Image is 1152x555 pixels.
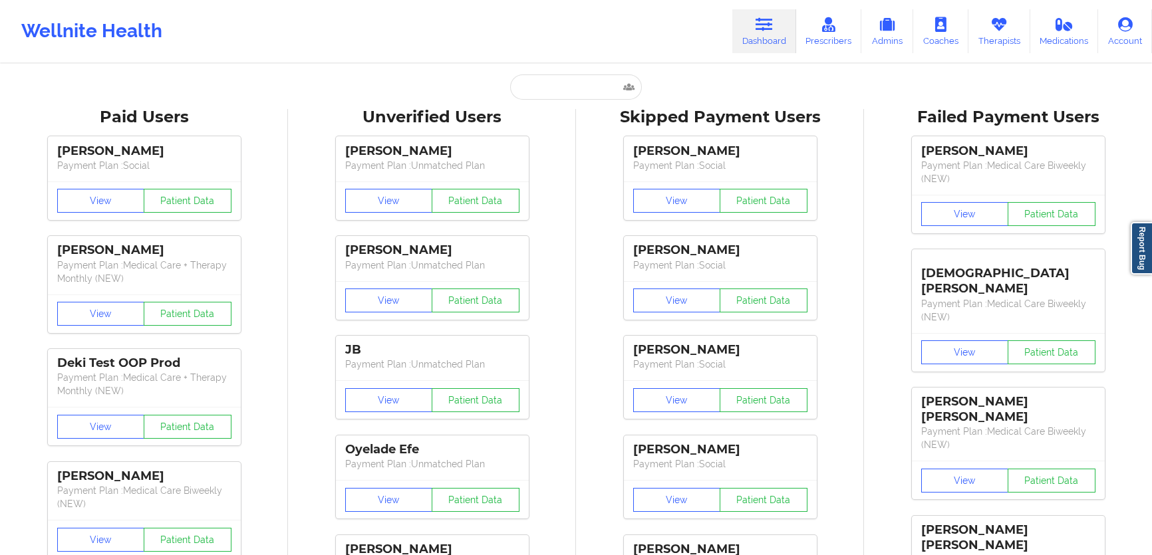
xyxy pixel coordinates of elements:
[57,484,231,510] p: Payment Plan : Medical Care Biweekly (NEW)
[921,522,1095,553] div: [PERSON_NAME] [PERSON_NAME]
[345,243,519,258] div: [PERSON_NAME]
[633,358,807,371] p: Payment Plan : Social
[633,457,807,471] p: Payment Plan : Social
[921,144,1095,159] div: [PERSON_NAME]
[345,442,519,457] div: Oyelade Efe
[57,469,231,484] div: [PERSON_NAME]
[921,159,1095,185] p: Payment Plan : Medical Care Biweekly (NEW)
[921,469,1009,493] button: View
[921,202,1009,226] button: View
[144,302,231,326] button: Patient Data
[732,9,796,53] a: Dashboard
[345,388,433,412] button: View
[9,107,279,128] div: Paid Users
[345,457,519,471] p: Payment Plan : Unmatched Plan
[57,528,145,552] button: View
[921,394,1095,425] div: [PERSON_NAME] [PERSON_NAME]
[633,442,807,457] div: [PERSON_NAME]
[57,371,231,397] p: Payment Plan : Medical Care + Therapy Monthly (NEW)
[345,259,519,272] p: Payment Plan : Unmatched Plan
[57,159,231,172] p: Payment Plan : Social
[968,9,1030,53] a: Therapists
[633,144,807,159] div: [PERSON_NAME]
[432,189,519,213] button: Patient Data
[57,356,231,371] div: Deki Test OOP Prod
[633,259,807,272] p: Payment Plan : Social
[633,342,807,358] div: [PERSON_NAME]
[921,256,1095,296] div: [DEMOGRAPHIC_DATA][PERSON_NAME]
[57,243,231,258] div: [PERSON_NAME]
[585,107,855,128] div: Skipped Payment Users
[633,288,721,312] button: View
[144,415,231,439] button: Patient Data
[345,144,519,159] div: [PERSON_NAME]
[345,358,519,371] p: Payment Plan : Unmatched Plan
[720,189,807,213] button: Patient Data
[633,243,807,258] div: [PERSON_NAME]
[57,302,145,326] button: View
[57,415,145,439] button: View
[720,488,807,512] button: Patient Data
[345,159,519,172] p: Payment Plan : Unmatched Plan
[796,9,862,53] a: Prescribers
[432,388,519,412] button: Patient Data
[633,159,807,172] p: Payment Plan : Social
[432,288,519,312] button: Patient Data
[861,9,913,53] a: Admins
[345,189,433,213] button: View
[57,189,145,213] button: View
[913,9,968,53] a: Coaches
[144,528,231,552] button: Patient Data
[720,388,807,412] button: Patient Data
[432,488,519,512] button: Patient Data
[873,107,1143,128] div: Failed Payment Users
[921,297,1095,324] p: Payment Plan : Medical Care Biweekly (NEW)
[1008,469,1095,493] button: Patient Data
[1131,222,1152,275] a: Report Bug
[720,288,807,312] button: Patient Data
[633,189,721,213] button: View
[633,488,721,512] button: View
[57,259,231,285] p: Payment Plan : Medical Care + Therapy Monthly (NEW)
[1098,9,1152,53] a: Account
[921,425,1095,451] p: Payment Plan : Medical Care Biweekly (NEW)
[345,288,433,312] button: View
[144,189,231,213] button: Patient Data
[1008,202,1095,226] button: Patient Data
[921,340,1009,364] button: View
[633,388,721,412] button: View
[297,107,567,128] div: Unverified Users
[1008,340,1095,364] button: Patient Data
[1030,9,1099,53] a: Medications
[57,144,231,159] div: [PERSON_NAME]
[345,342,519,358] div: JB
[345,488,433,512] button: View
